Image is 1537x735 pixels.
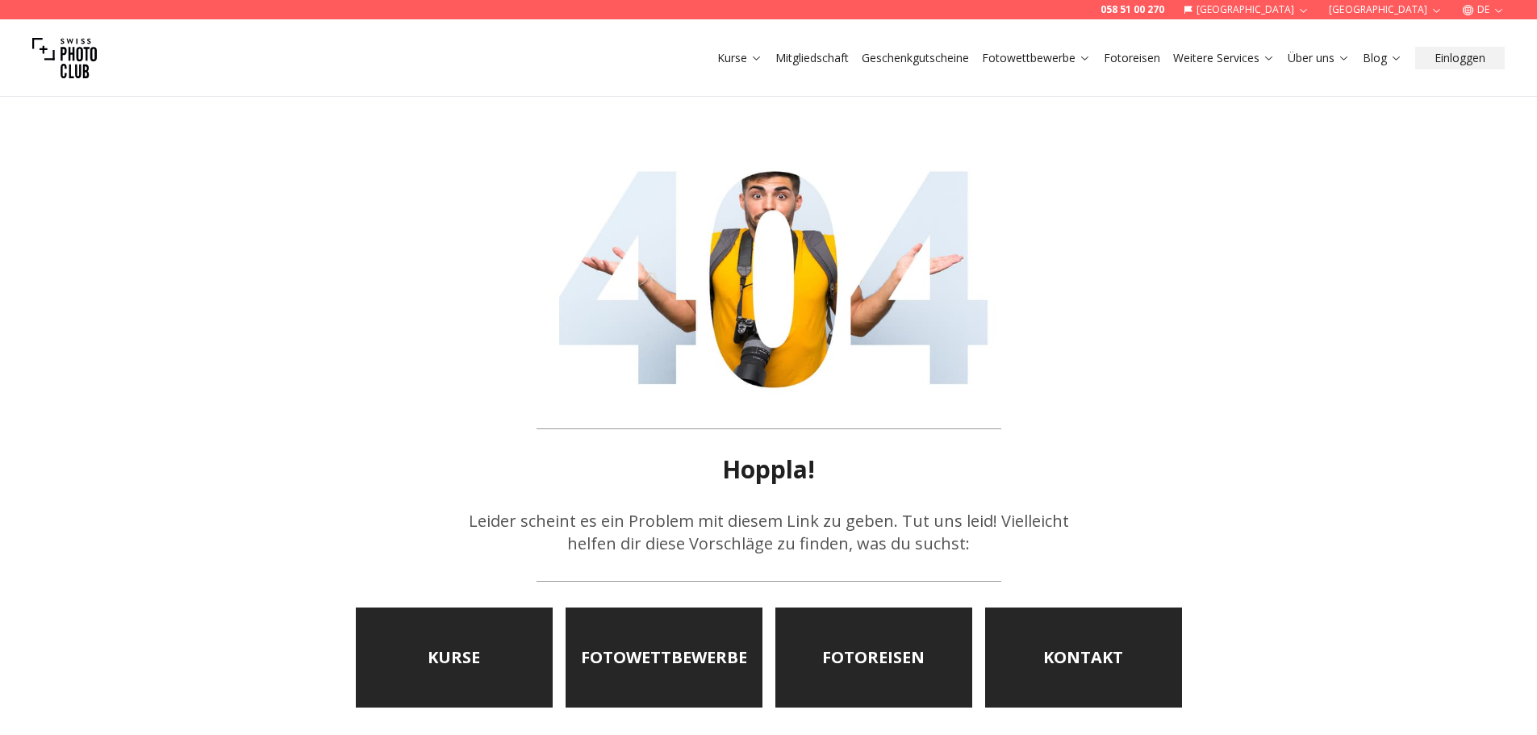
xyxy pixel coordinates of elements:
[566,608,762,708] a: FOTOWETTBEWERBE
[1104,50,1160,66] a: Fotoreisen
[982,50,1091,66] a: Fotowettbewerbe
[537,142,1001,403] img: 404
[459,510,1079,555] p: Leider scheint es ein Problem mit diesem Link zu geben. Tut uns leid! Vielleicht helfen dir diese...
[1173,50,1275,66] a: Weitere Services
[1415,47,1505,69] button: Einloggen
[1281,47,1356,69] button: Über uns
[1363,50,1402,66] a: Blog
[1356,47,1409,69] button: Blog
[32,26,97,90] img: Swiss photo club
[975,47,1097,69] button: Fotowettbewerbe
[356,608,553,708] a: KURSE
[711,47,769,69] button: Kurse
[855,47,975,69] button: Geschenkgutscheine
[775,608,972,708] a: FOTOREISEN
[862,50,969,66] a: Geschenkgutscheine
[1097,47,1167,69] button: Fotoreisen
[985,608,1182,708] a: KONTAKT
[717,50,762,66] a: Kurse
[1167,47,1281,69] button: Weitere Services
[1101,3,1164,16] a: 058 51 00 270
[1288,50,1350,66] a: Über uns
[769,47,855,69] button: Mitgliedschaft
[775,50,849,66] a: Mitgliedschaft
